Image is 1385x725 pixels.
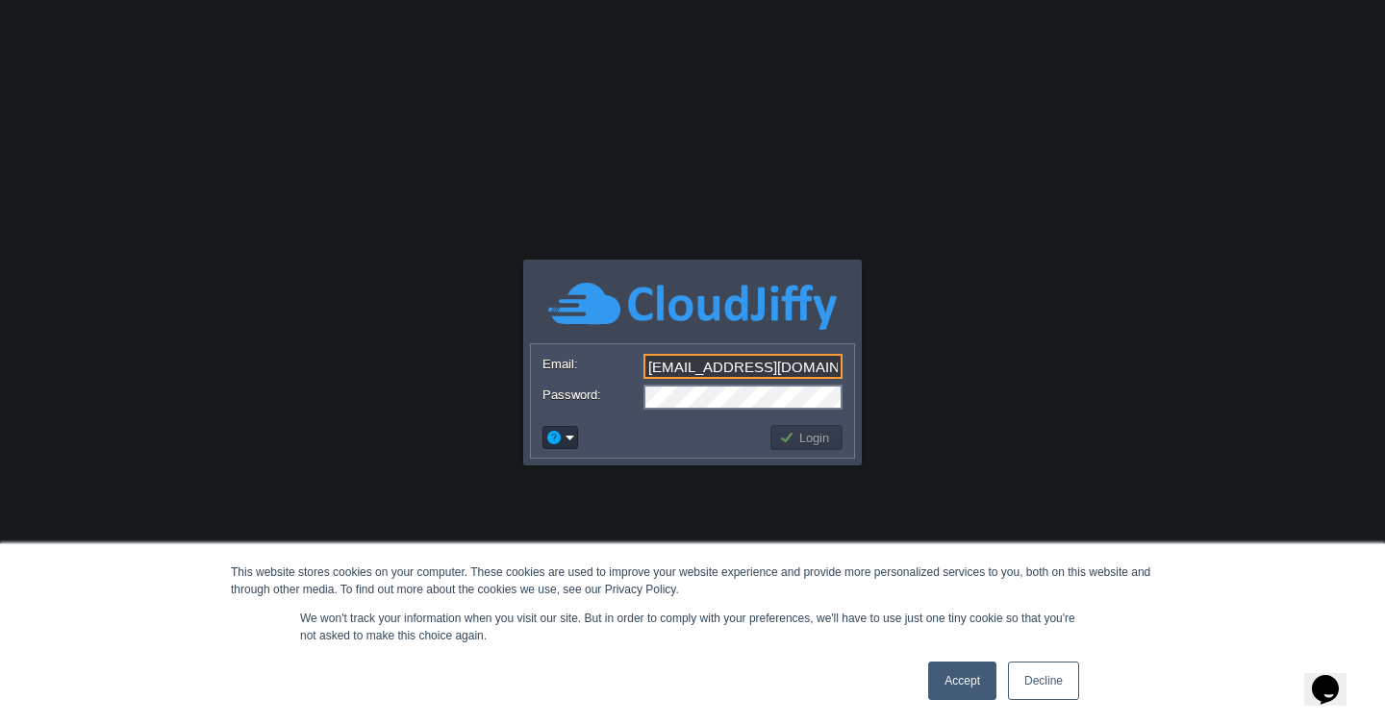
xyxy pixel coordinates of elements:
[928,662,996,700] a: Accept
[542,354,642,374] label: Email:
[300,610,1085,644] p: We won't track your information when you visit our site. But in order to comply with your prefere...
[779,429,835,446] button: Login
[1304,648,1366,706] iframe: chat widget
[1008,662,1079,700] a: Decline
[548,280,837,333] img: CloudJiffy
[231,563,1154,598] div: This website stores cookies on your computer. These cookies are used to improve your website expe...
[542,385,642,405] label: Password:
